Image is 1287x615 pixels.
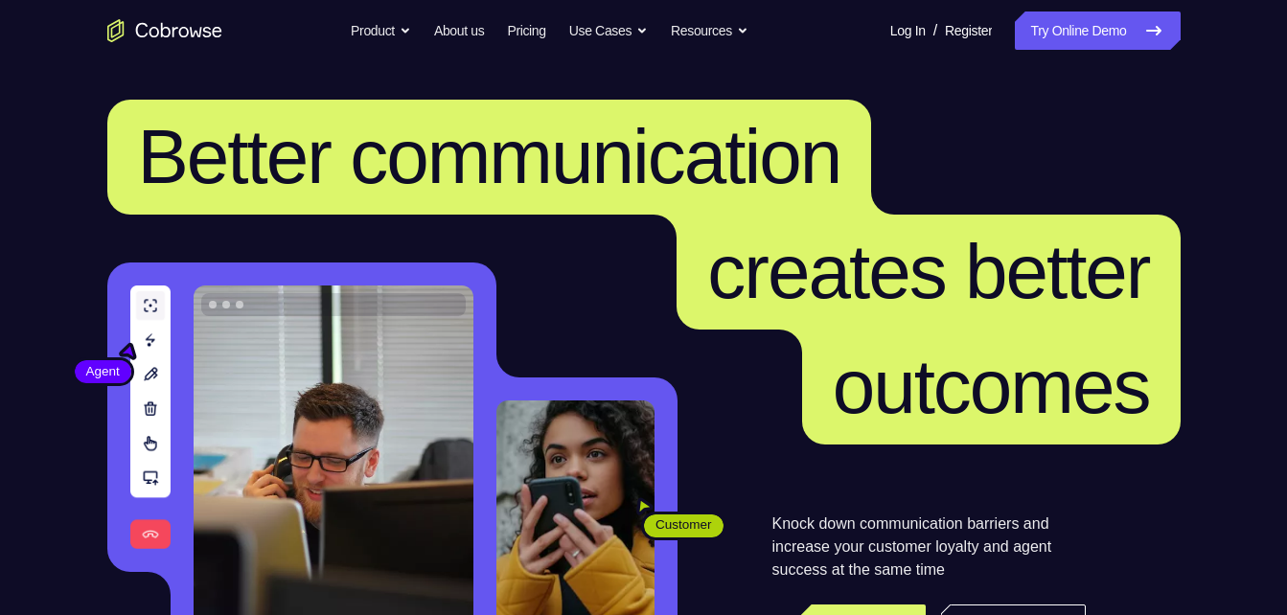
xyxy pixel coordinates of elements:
[434,11,484,50] a: About us
[890,11,926,50] a: Log In
[833,344,1150,429] span: outcomes
[351,11,411,50] button: Product
[569,11,648,50] button: Use Cases
[933,19,937,42] span: /
[1015,11,1180,50] a: Try Online Demo
[138,114,841,199] span: Better communication
[507,11,545,50] a: Pricing
[772,512,1086,581] p: Knock down communication barriers and increase your customer loyalty and agent success at the sam...
[107,19,222,42] a: Go to the home page
[707,229,1149,314] span: creates better
[945,11,992,50] a: Register
[671,11,748,50] button: Resources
